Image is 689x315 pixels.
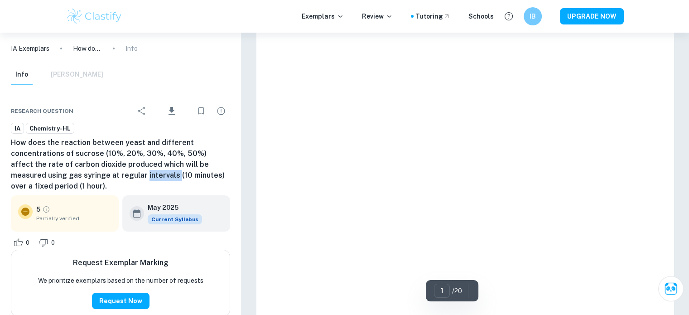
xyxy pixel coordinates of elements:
[125,44,138,53] p: Info
[192,102,210,120] div: Bookmark
[524,7,542,25] button: IB
[11,107,73,115] span: Research question
[153,99,190,123] div: Download
[527,11,538,21] h6: IB
[66,7,123,25] img: Clastify logo
[212,102,230,120] div: Report issue
[148,203,195,213] h6: May 2025
[452,286,462,296] p: / 20
[658,276,684,301] button: Ask Clai
[133,102,151,120] div: Share
[148,214,202,224] span: Current Syllabus
[468,11,494,21] a: Schools
[560,8,624,24] button: UPGRADE NOW
[36,204,40,214] p: 5
[11,124,24,133] span: IA
[11,65,33,85] button: Info
[36,235,60,250] div: Dislike
[302,11,344,21] p: Exemplars
[21,238,34,247] span: 0
[11,123,24,134] a: IA
[501,9,516,24] button: Help and Feedback
[148,214,202,224] div: This exemplar is based on the current syllabus. Feel free to refer to it for inspiration/ideas wh...
[92,293,149,309] button: Request Now
[11,137,230,192] h6: How does the reaction between yeast and different concentrations of sucrose (10%, 20%, 30%, 40%, ...
[42,205,50,213] a: Grade partially verified
[73,257,169,268] h6: Request Exemplar Marking
[11,235,34,250] div: Like
[26,124,74,133] span: Chemistry-HL
[362,11,393,21] p: Review
[73,44,102,53] p: How does the reaction between yeast and different concentrations of sucrose (10%, 20%, 30%, 40%, ...
[26,123,74,134] a: Chemistry-HL
[11,44,49,53] a: IA Exemplars
[415,11,450,21] a: Tutoring
[38,276,203,286] p: We prioritize exemplars based on the number of requests
[46,238,60,247] span: 0
[36,214,111,223] span: Partially verified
